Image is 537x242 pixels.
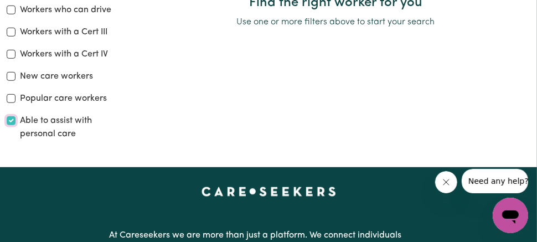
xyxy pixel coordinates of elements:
[493,198,528,233] iframe: Button to launch messaging window
[7,8,67,17] span: Need any help?
[20,92,107,105] label: Popular care workers
[20,3,111,17] label: Workers who can drive
[20,48,108,61] label: Workers with a Cert IV
[202,187,336,196] a: Careseekers home page
[20,25,107,39] label: Workers with a Cert III
[20,114,128,141] label: Able to assist with personal care
[462,169,528,193] iframe: Message from company
[141,16,531,29] p: Use one or more filters above to start your search
[435,171,457,193] iframe: Close message
[20,70,93,83] label: New care workers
